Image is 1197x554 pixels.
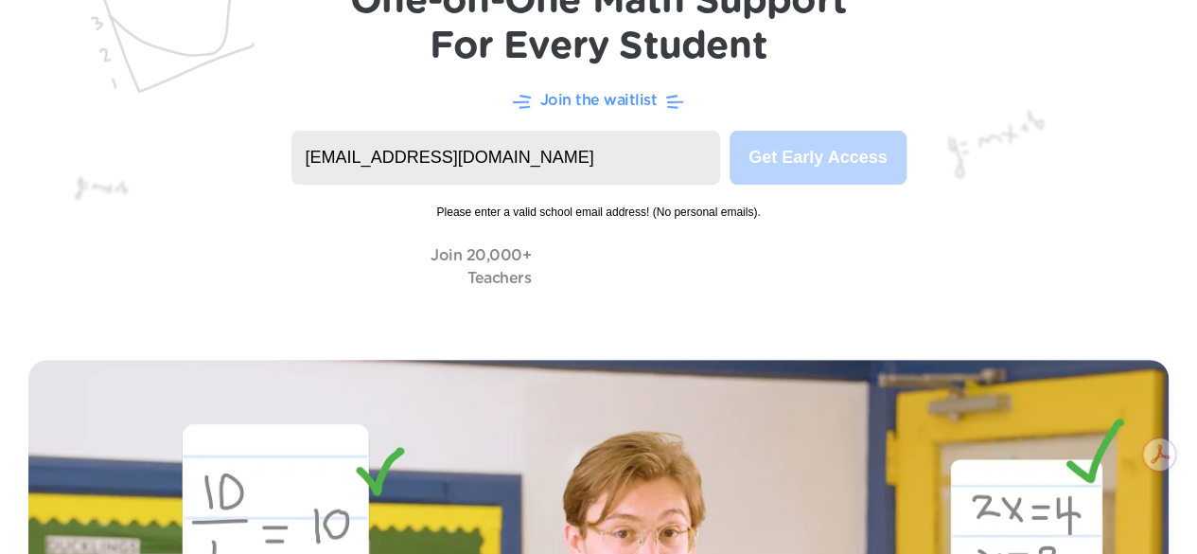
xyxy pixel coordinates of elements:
p: Join the waitlist [540,89,658,112]
button: Get Early Access [730,131,906,185]
input: name@yourschool.org [291,131,721,185]
span: Please enter a valid school email address! (No personal emails). [291,185,907,221]
p: Join 20,000+ Teachers [431,244,531,290]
